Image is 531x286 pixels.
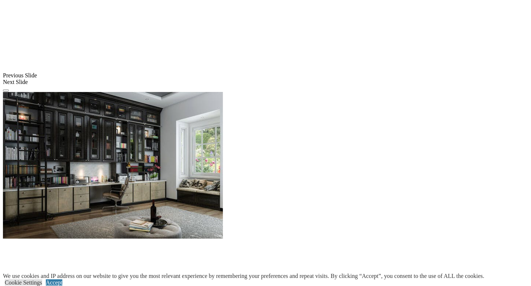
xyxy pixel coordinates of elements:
div: We use cookies and IP address on our website to give you the most relevant experience by remember... [3,273,484,279]
div: Previous Slide [3,72,528,79]
img: Banner for mobile view [3,92,223,239]
button: Click here to pause slide show [3,89,9,92]
a: Cookie Settings [5,279,42,286]
a: Accept [46,279,62,286]
div: Next Slide [3,79,528,85]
